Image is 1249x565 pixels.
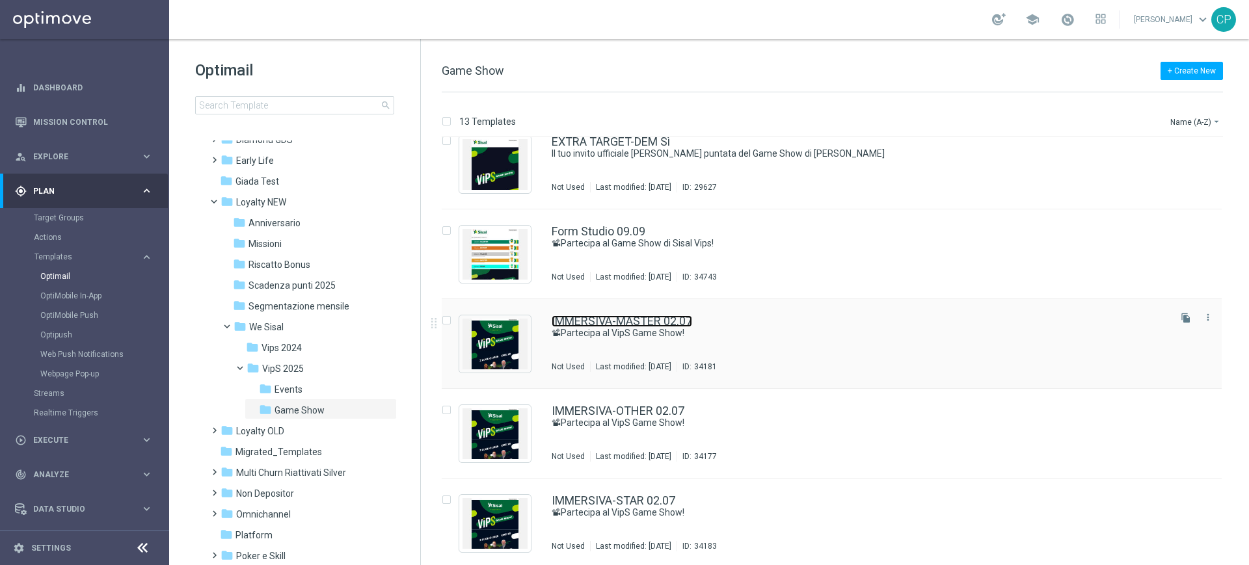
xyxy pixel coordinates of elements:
i: folder [221,507,234,520]
i: folder [221,424,234,437]
div: CP [1211,7,1236,32]
div: Actions [34,228,168,247]
div: Last modified: [DATE] [591,272,677,282]
span: Missioni [248,238,282,250]
div: Not Used [552,541,585,551]
span: Game Show [442,64,504,77]
img: 34177.jpeg [463,408,528,459]
a: Optimail [40,271,135,282]
i: folder [221,153,234,166]
span: keyboard_arrow_down [1196,12,1210,27]
i: file_copy [1181,313,1191,323]
i: person_search [15,151,27,163]
span: Anniversario [248,217,301,229]
p: 13 Templates [459,116,516,127]
i: keyboard_arrow_right [141,503,153,515]
button: person_search Explore keyboard_arrow_right [14,151,154,162]
div: Last modified: [DATE] [591,451,677,462]
div: Optimail [40,267,168,286]
a: Streams [34,388,135,399]
button: Name (A-Z)arrow_drop_down [1169,114,1223,129]
span: Game Show [275,404,325,416]
i: folder [221,486,234,499]
span: Loyalty NEW [236,196,286,208]
i: folder [221,549,234,562]
i: arrow_drop_down [1211,116,1222,127]
span: Segmentazione mensile [248,300,349,312]
span: Poker e Skill [236,550,286,562]
i: folder [233,278,246,291]
span: Migrated_Templates [235,446,322,458]
i: folder [220,445,233,458]
div: ID: [677,541,717,551]
button: Templates keyboard_arrow_right [34,252,154,262]
div: Plan [15,185,141,197]
i: folder [220,174,233,187]
div: Il tuo invito ufficiale alla terza puntata del Game Show di Sisal Vip [552,148,1167,160]
a: Realtime Triggers [34,408,135,418]
i: keyboard_arrow_right [141,468,153,480]
div: ID: [677,361,717,372]
div: Last modified: [DATE] [591,361,677,372]
span: VipS 2025 [262,363,304,374]
i: folder [233,299,246,312]
span: Giada Test [235,176,279,187]
a: Dashboard [33,70,153,105]
div: Target Groups [34,208,168,228]
div: Last modified: [DATE] [591,541,677,551]
a: Il tuo invito ufficiale [PERSON_NAME] puntata del Game Show di [PERSON_NAME] [552,148,1137,160]
div: Data Studio [15,503,141,515]
span: Explore [33,153,141,161]
div: Explore [15,151,141,163]
span: Scadenza punti 2025 [248,280,336,291]
span: We Sisal [249,321,284,333]
a: Optipush [40,330,135,340]
a: Web Push Notifications [40,349,135,360]
button: Mission Control [14,117,154,127]
span: Loyalty OLD [236,425,284,437]
span: Omnichannel [236,508,291,520]
div: Data Studio keyboard_arrow_right [14,504,154,514]
span: Platform [235,529,273,541]
span: search [381,100,391,111]
a: Target Groups [34,213,135,223]
i: play_circle_outline [15,434,27,446]
div: ID: [677,451,717,462]
button: equalizer Dashboard [14,83,154,93]
i: folder [259,403,272,416]
i: keyboard_arrow_right [141,434,153,446]
h1: Optimail [195,60,394,81]
div: 34183 [694,541,717,551]
i: equalizer [15,82,27,94]
button: more_vert [1202,309,1215,325]
a: Webpage Pop-up [40,369,135,379]
a: 📽Partecipa al VipS Game Show! [552,417,1137,429]
i: folder [221,195,234,208]
a: Form Studio 09.09 [552,226,645,237]
img: 29627.jpeg [463,139,528,190]
div: 34177 [694,451,717,462]
input: Search Template [195,96,394,114]
a: 📽Partecipa al Game Show di Sisal Vips! [552,237,1137,250]
a: EXTRA TARGET-DEM Sì [552,136,670,148]
a: Actions [34,232,135,243]
a: [PERSON_NAME]keyboard_arrow_down [1133,10,1211,29]
div: 📽Partecipa al VipS Game Show! [552,506,1167,519]
span: Events [275,384,302,395]
div: Mission Control [15,105,153,139]
a: 📽Partecipa al VipS Game Show! [552,327,1137,339]
div: 📽Partecipa al VipS Game Show! [552,417,1167,429]
div: Last modified: [DATE] [591,182,677,192]
div: 📽Partecipa al Game Show di Sisal Vips! [552,237,1167,250]
button: gps_fixed Plan keyboard_arrow_right [14,186,154,196]
i: folder [247,361,260,374]
div: Optipush [40,325,168,345]
div: track_changes Analyze keyboard_arrow_right [14,469,154,480]
a: IMMERSIVA-STAR 02.07 [552,495,675,506]
span: Plan [33,187,141,195]
i: gps_fixed [15,185,27,197]
div: Webpage Pop-up [40,364,168,384]
div: Analyze [15,469,141,480]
